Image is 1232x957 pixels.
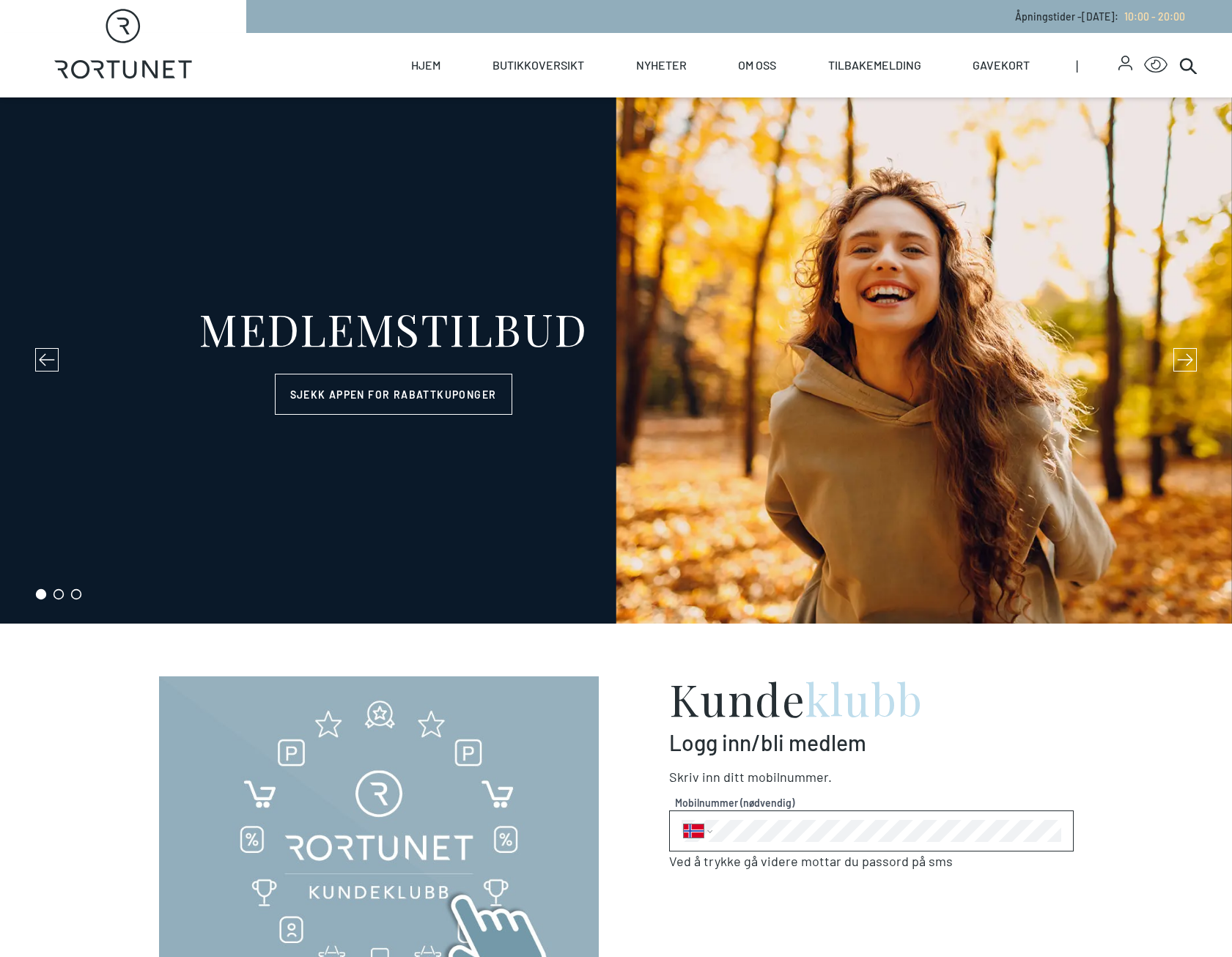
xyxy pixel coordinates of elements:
[828,33,921,97] a: Tilbakemelding
[636,33,687,97] a: Nyheter
[669,851,1074,871] p: Ved å trykke gå videre mottar du passord på sms
[675,795,1068,810] span: Mobilnummer (nødvendig)
[669,676,1074,720] h2: Kunde
[493,33,584,97] a: Butikkoversikt
[669,729,1074,755] p: Logg inn/bli medlem
[275,374,512,415] a: Sjekk appen for rabattkuponger
[669,767,1074,787] p: Skriv inn ditt
[973,33,1030,97] a: Gavekort
[199,306,588,350] div: MEDLEMSTILBUD
[1144,53,1168,77] button: Open Accessibility Menu
[411,33,440,97] a: Hjem
[738,33,776,97] a: Om oss
[805,669,923,728] span: klubb
[748,769,832,785] span: Mobilnummer .
[1015,9,1185,24] p: Åpningstider - [DATE] :
[1118,10,1185,23] a: 10:00 - 20:00
[1124,10,1185,23] span: 10:00 - 20:00
[669,895,892,952] iframe: reCAPTCHA
[1076,33,1118,97] span: |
